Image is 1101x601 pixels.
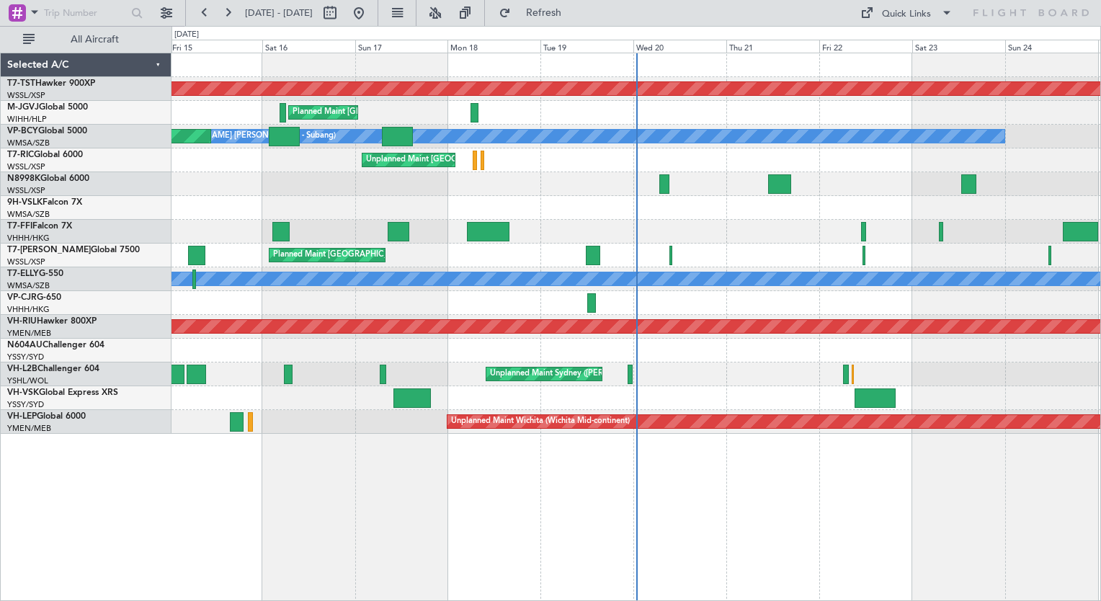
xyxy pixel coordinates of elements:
[912,40,1005,53] div: Sat 23
[7,304,50,315] a: VHHH/HKG
[7,341,104,350] a: N604AUChallenger 604
[7,90,45,101] a: WSSL/XSP
[7,174,40,183] span: N8998K
[7,233,50,244] a: VHHH/HKG
[7,388,39,397] span: VH-VSK
[7,103,39,112] span: M-JGVJ
[7,114,47,125] a: WIHH/HLP
[7,352,44,362] a: YSSY/SYD
[490,363,667,385] div: Unplanned Maint Sydney ([PERSON_NAME] Intl)
[492,1,579,25] button: Refresh
[7,328,51,339] a: YMEN/MEB
[853,1,960,25] button: Quick Links
[451,411,630,432] div: Unplanned Maint Wichita (Wichita Mid-continent)
[7,127,38,135] span: VP-BCY
[7,257,45,267] a: WSSL/XSP
[245,6,313,19] span: [DATE] - [DATE]
[7,198,82,207] a: 9H-VSLKFalcon 7X
[7,246,140,254] a: T7-[PERSON_NAME]Global 7500
[7,317,37,326] span: VH-RIU
[7,79,95,88] a: T7-TSTHawker 900XP
[7,423,51,434] a: YMEN/MEB
[7,293,61,302] a: VP-CJRG-650
[262,40,355,53] div: Sat 16
[7,317,97,326] a: VH-RIUHawker 800XP
[7,375,48,386] a: YSHL/WOL
[7,138,50,148] a: WMSA/SZB
[7,270,63,278] a: T7-ELLYG-550
[174,29,199,41] div: [DATE]
[366,149,545,171] div: Unplanned Maint [GEOGRAPHIC_DATA] (Seletar)
[7,388,118,397] a: VH-VSKGlobal Express XRS
[273,244,442,266] div: Planned Maint [GEOGRAPHIC_DATA] (Seletar)
[44,2,127,24] input: Trip Number
[7,174,89,183] a: N8998KGlobal 6000
[7,103,88,112] a: M-JGVJGlobal 5000
[540,40,633,53] div: Tue 19
[16,28,156,51] button: All Aircraft
[7,365,99,373] a: VH-L2BChallenger 604
[37,35,152,45] span: All Aircraft
[7,399,44,410] a: YSSY/SYD
[7,412,37,421] span: VH-LEP
[7,151,34,159] span: T7-RIC
[7,280,50,291] a: WMSA/SZB
[633,40,726,53] div: Wed 20
[7,151,83,159] a: T7-RICGlobal 6000
[1005,40,1098,53] div: Sun 24
[355,40,448,53] div: Sun 17
[882,7,931,22] div: Quick Links
[447,40,540,53] div: Mon 18
[7,222,32,231] span: T7-FFI
[7,127,87,135] a: VP-BCYGlobal 5000
[7,293,37,302] span: VP-CJR
[7,209,50,220] a: WMSA/SZB
[293,102,462,123] div: Planned Maint [GEOGRAPHIC_DATA] (Seletar)
[514,8,574,18] span: Refresh
[7,222,72,231] a: T7-FFIFalcon 7X
[7,412,86,421] a: VH-LEPGlobal 6000
[7,365,37,373] span: VH-L2B
[7,198,43,207] span: 9H-VSLK
[819,40,912,53] div: Fri 22
[7,270,39,278] span: T7-ELLY
[169,40,262,53] div: Fri 15
[7,161,45,172] a: WSSL/XSP
[7,341,43,350] span: N604AU
[7,185,45,196] a: WSSL/XSP
[7,79,35,88] span: T7-TST
[7,246,91,254] span: T7-[PERSON_NAME]
[726,40,819,53] div: Thu 21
